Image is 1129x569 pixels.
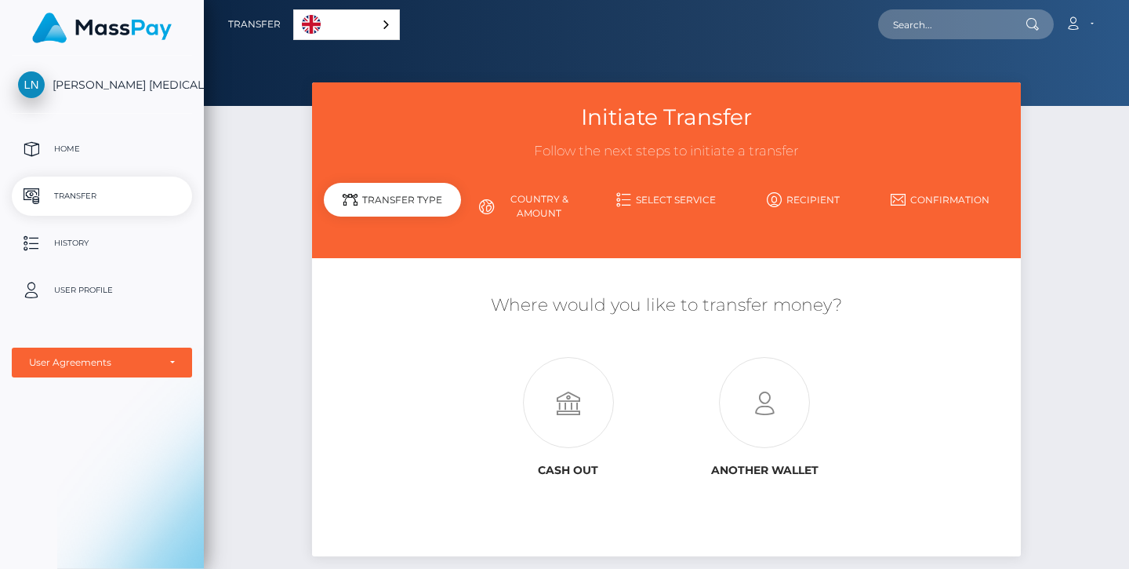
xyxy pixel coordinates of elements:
aside: Language selected: English [293,9,400,40]
a: Country & Amount [461,186,598,227]
a: User Profile [12,271,192,310]
a: Select Service [598,186,735,213]
a: Transfer [228,8,281,41]
p: Home [18,137,186,161]
h3: Follow the next steps to initiate a transfer [324,142,1008,161]
a: Recipient [735,186,872,213]
span: [PERSON_NAME] [MEDICAL_DATA] [PERSON_NAME] [12,78,192,92]
a: Transfer [12,177,192,216]
a: Home [12,129,192,169]
img: MassPay [32,13,172,43]
p: User Profile [18,279,186,302]
p: History [18,232,186,255]
a: History [12,224,192,263]
h6: Cash out [481,464,655,477]
div: Transfer Type [324,183,461,217]
a: English [294,10,399,39]
h5: Where would you like to transfer money? [324,294,1008,318]
div: User Agreements [29,356,158,369]
p: Transfer [18,184,186,208]
input: Search... [878,9,1026,39]
h6: Another wallet [678,464,851,477]
h3: Initiate Transfer [324,102,1008,133]
div: Language [293,9,400,40]
button: User Agreements [12,348,192,378]
a: Confirmation [872,186,1009,213]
